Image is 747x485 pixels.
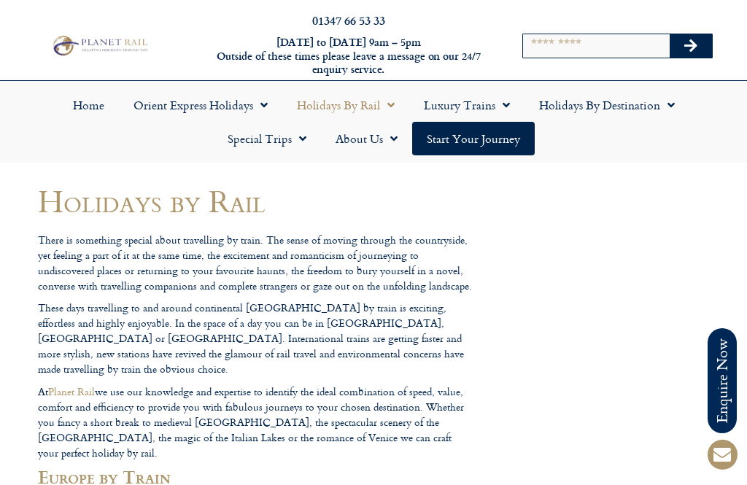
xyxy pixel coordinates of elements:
[321,122,412,155] a: About Us
[49,34,150,58] img: Planet Rail Train Holidays Logo
[412,122,535,155] a: Start your Journey
[119,88,282,122] a: Orient Express Holidays
[525,88,689,122] a: Holidays by Destination
[58,88,119,122] a: Home
[7,88,740,155] nav: Menu
[203,36,495,77] h6: [DATE] to [DATE] 9am – 5pm Outside of these times please leave a message on our 24/7 enquiry serv...
[213,122,321,155] a: Special Trips
[312,12,385,28] a: 01347 66 53 33
[409,88,525,122] a: Luxury Trains
[282,88,409,122] a: Holidays by Rail
[670,34,712,58] button: Search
